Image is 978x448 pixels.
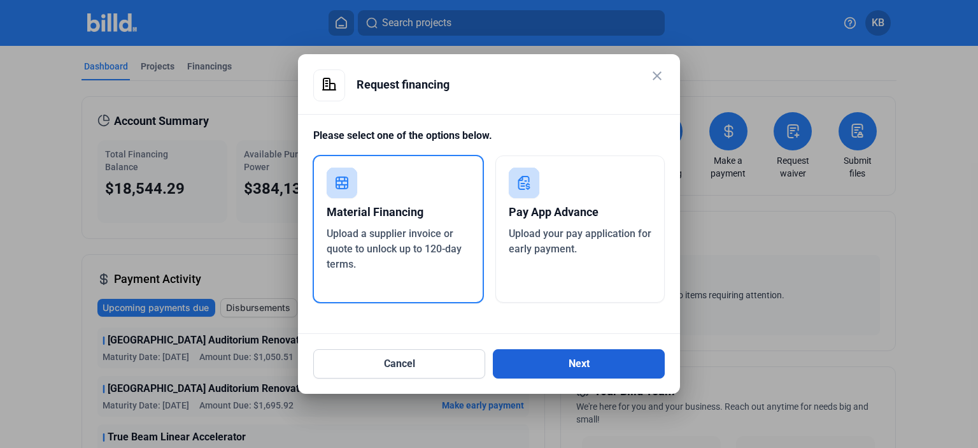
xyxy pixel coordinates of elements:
mat-icon: close [649,68,665,83]
button: Next [493,349,665,379]
span: Upload a supplier invoice or quote to unlock up to 120-day terms. [327,228,462,270]
div: Request financing [357,69,665,100]
div: Pay App Advance [509,198,652,226]
span: Upload your pay application for early payment. [509,228,651,255]
div: Please select one of the options below. [313,128,665,155]
button: Cancel [313,349,485,379]
div: Material Financing [327,198,470,226]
